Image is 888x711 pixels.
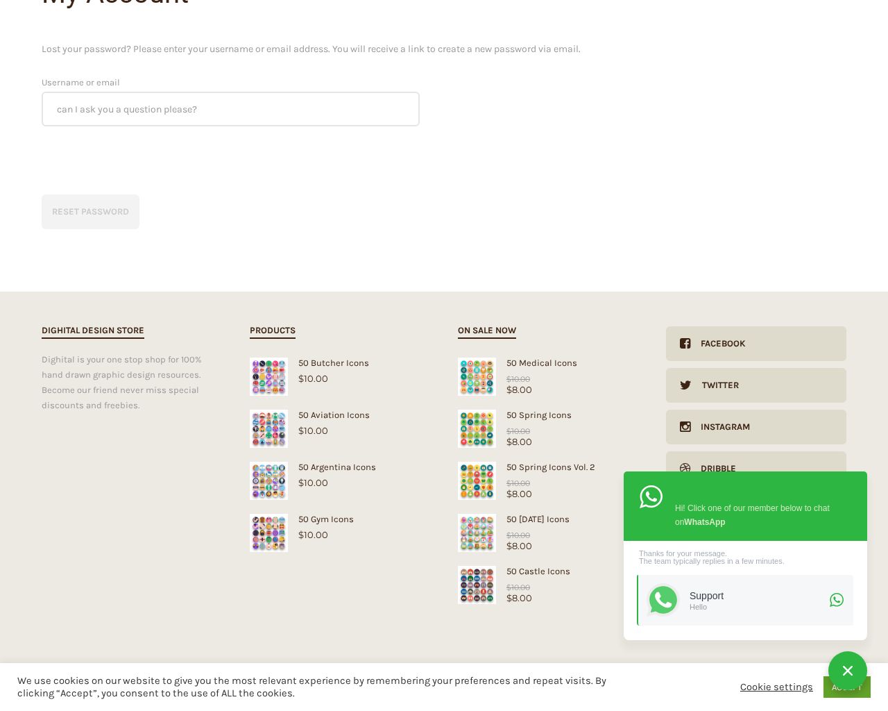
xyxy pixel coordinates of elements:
img: Spring Icons [458,410,496,448]
div: Thanks for your message. The team typically replies in a few minutes. [637,550,853,565]
label: Username or email [42,74,420,92]
span: $ [298,477,304,488]
a: 50 Gym Icons$10.00 [250,514,430,540]
div: 50 Aviation Icons [250,410,430,420]
span: $ [298,529,304,540]
a: Spring Icons50 Spring Icons$8.00 [458,410,638,447]
a: Instagram [666,410,846,444]
a: 50 Butcher Icons$10.00 [250,358,430,384]
a: Spring Icons50 Spring Icons Vol. 2$8.00 [458,462,638,499]
div: Dribble [690,451,736,486]
img: Castle Icons [458,566,496,604]
bdi: 10.00 [506,426,530,436]
span: $ [506,488,512,499]
span: $ [298,373,304,384]
div: Dighital is your one stop shop for 100% hand drawn graphic design resources. Become our friend ne... [42,352,222,413]
a: 50 Argentina Icons$10.00 [250,462,430,488]
bdi: 8.00 [506,488,532,499]
div: 50 [DATE] Icons [458,514,638,524]
div: 50 Argentina Icons [250,462,430,472]
bdi: 8.00 [506,592,532,603]
span: $ [506,436,512,447]
div: 50 Spring Icons Vol. 2 [458,462,638,472]
span: $ [506,530,511,540]
h2: On sale now [458,323,516,339]
div: 50 Butcher Icons [250,358,430,368]
img: Easter Icons [458,514,496,552]
bdi: 10.00 [506,530,530,540]
div: Facebook [690,326,746,361]
a: SupportHello [637,575,853,626]
div: Twitter [692,368,739,403]
span: $ [298,425,304,436]
div: 50 Gym Icons [250,514,430,524]
div: Hi! Click one of our member below to chat on [675,499,837,529]
span: $ [506,583,511,592]
bdi: 10.00 [298,373,328,384]
bdi: 8.00 [506,384,532,395]
iframe: reCAPTCHA [42,133,253,187]
bdi: 10.00 [506,478,530,488]
img: Spring Icons [458,462,496,500]
bdi: 8.00 [506,436,532,447]
a: ACCEPT [823,676,871,698]
span: $ [506,478,511,488]
img: Medical Icons [458,358,496,396]
div: 50 Castle Icons [458,566,638,576]
a: Dribble [666,451,846,486]
a: Cookie settings [740,681,813,694]
bdi: 10.00 [506,374,530,384]
span: $ [506,540,512,551]
bdi: 10.00 [298,529,328,540]
a: Medical Icons50 Medical Icons$8.00 [458,358,638,395]
a: Facebook [666,326,846,361]
button: Reset password [42,194,139,229]
a: Easter Icons50 [DATE] Icons$8.00 [458,514,638,551]
bdi: 10.00 [298,477,328,488]
div: Instagram [690,410,750,444]
div: 50 Medical Icons [458,358,638,368]
bdi: 8.00 [506,540,532,551]
strong: WhatsApp [684,517,725,527]
bdi: 10.00 [506,583,530,592]
div: 50 Spring Icons [458,410,638,420]
h2: Products [250,323,296,339]
a: Castle Icons50 Castle Icons$8.00 [458,566,638,603]
span: $ [506,592,512,603]
div: Support [690,590,826,602]
h2: Dighital Design Store [42,323,144,339]
span: $ [506,426,511,436]
span: $ [506,374,511,384]
div: We use cookies on our website to give you the most relevant experience by remembering your prefer... [17,675,615,700]
a: Twitter [666,368,846,403]
div: Hello [690,601,826,611]
p: Lost your password? Please enter your username or email address. You will receive a link to creat... [42,42,846,57]
a: 50 Aviation Icons$10.00 [250,410,430,436]
span: $ [506,384,512,395]
bdi: 10.00 [298,425,328,436]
